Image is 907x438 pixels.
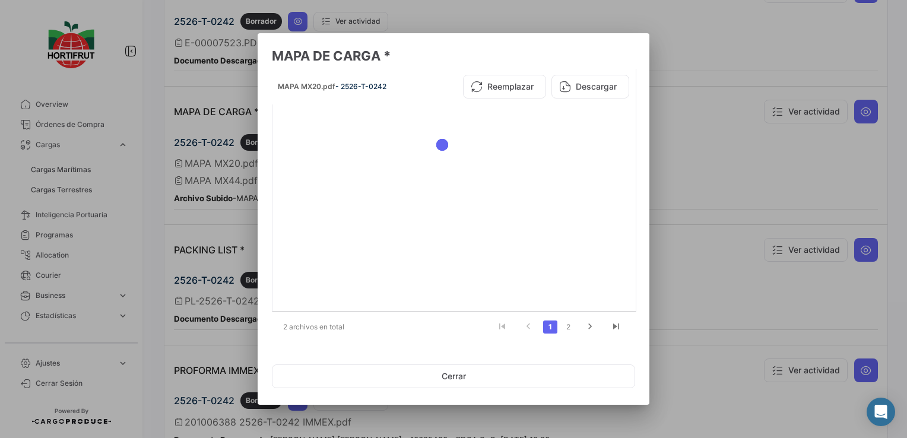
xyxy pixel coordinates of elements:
a: 1 [543,320,557,334]
button: Descargar [551,75,629,99]
div: Abrir Intercom Messenger [867,398,895,426]
span: - 2526-T-0242 [335,82,386,91]
a: go to last page [605,320,627,334]
h3: MAPA DE CARGA * [272,47,635,64]
li: page 1 [541,317,559,337]
a: go to previous page [517,320,540,334]
a: 2 [561,320,575,334]
a: go to first page [491,320,513,334]
a: go to next page [579,320,601,334]
li: page 2 [559,317,577,337]
button: Cerrar [272,364,635,388]
span: MAPA MX20.pdf [278,82,335,91]
button: Reemplazar [463,75,546,99]
div: 2 archivos en total [272,312,370,342]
